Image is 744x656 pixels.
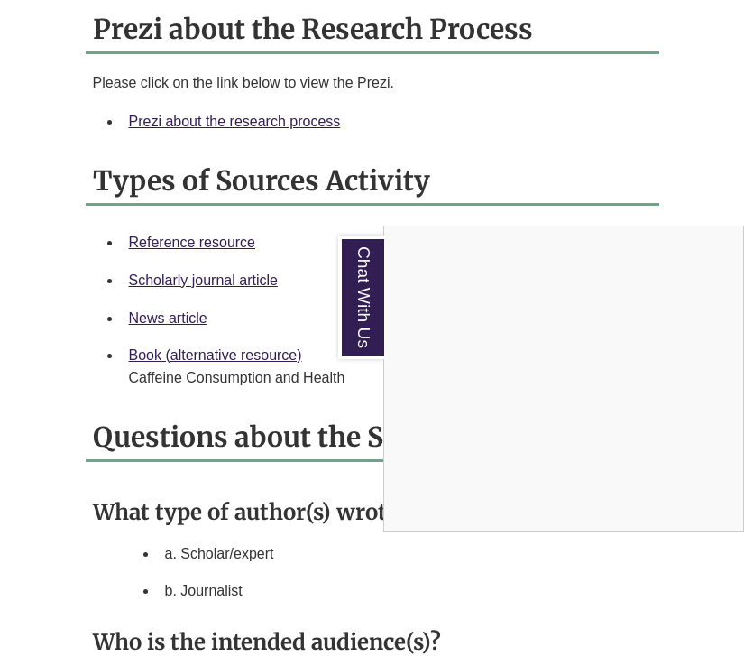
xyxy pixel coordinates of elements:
[86,414,659,462] h2: Questions about the Sources
[129,310,207,326] a: News article
[158,535,652,573] li: a. Scholar/expert
[129,114,341,129] a: Prezi about the research process
[86,158,659,206] h2: Types of Sources Activity
[158,572,652,610] li: b. Journalist
[338,236,384,359] a: Chat With Us
[86,6,659,54] h2: Prezi about the Research Process
[383,226,744,532] div: Chat With Us
[93,72,652,94] p: Please click on the link below to view the Prezi.
[93,498,523,526] strong: What type of author(s) wrote the source?
[129,273,278,288] a: Scholarly journal article
[129,367,645,389] div: Caffeine Consumption and Health
[129,235,256,250] a: Reference resource
[93,628,441,656] strong: Who is the intended audience(s)?
[384,226,743,531] iframe: Chat Widget
[129,347,302,363] a: Book (alternative resource)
